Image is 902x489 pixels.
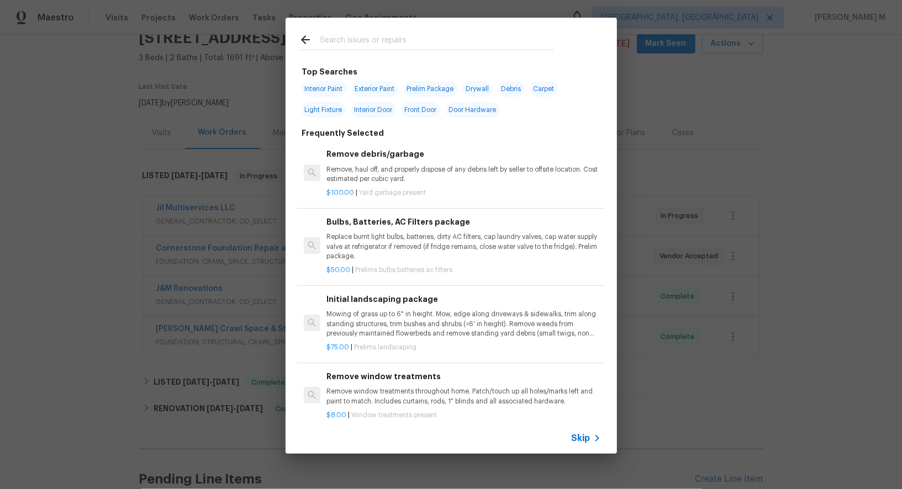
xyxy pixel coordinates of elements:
input: Search issues or repairs [320,33,554,50]
span: Prelim Package [404,81,457,97]
span: Door Hardware [446,102,500,118]
span: Interior Door [351,102,396,118]
span: Interior Paint [302,81,346,97]
h6: Top Searches [302,66,358,78]
span: Window treatments present [351,412,437,418]
span: Drywall [463,81,493,97]
span: Debris [498,81,525,97]
p: Mowing of grass up to 6" in height. Mow, edge along driveways & sidewalks, trim along standing st... [326,310,600,338]
h6: Remove window treatments [326,370,600,382]
p: Remove window treatments throughout home. Patch/touch up all holes/marks left and paint to match.... [326,387,600,406]
h6: Remove debris/garbage [326,148,600,160]
span: $50.00 [326,267,350,273]
span: $8.00 [326,412,346,418]
p: Replace burnt light bulbs, batteries, dirty AC filters, cap laundry valves, cap water supply valv... [326,232,600,261]
h6: Bulbs, Batteries, AC Filters package [326,216,600,228]
span: Exterior Paint [352,81,398,97]
h6: Initial landscaping package [326,293,600,305]
span: Prelims landscaping [354,344,416,350]
span: Skip [572,433,590,444]
p: | [326,265,600,275]
p: | [326,343,600,352]
h6: Frequently Selected [302,127,384,139]
p: | [326,411,600,420]
span: $75.00 [326,344,349,350]
span: Carpet [530,81,558,97]
span: Light Fixture [302,102,346,118]
p: Remove, haul off, and properly dispose of any debris left by seller to offsite location. Cost est... [326,165,600,184]
span: Prelims bulbs batteries ac filters [355,267,452,273]
span: Front Door [402,102,440,118]
span: $100.00 [326,189,354,196]
p: | [326,188,600,198]
span: Yard garbage present [359,189,426,196]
